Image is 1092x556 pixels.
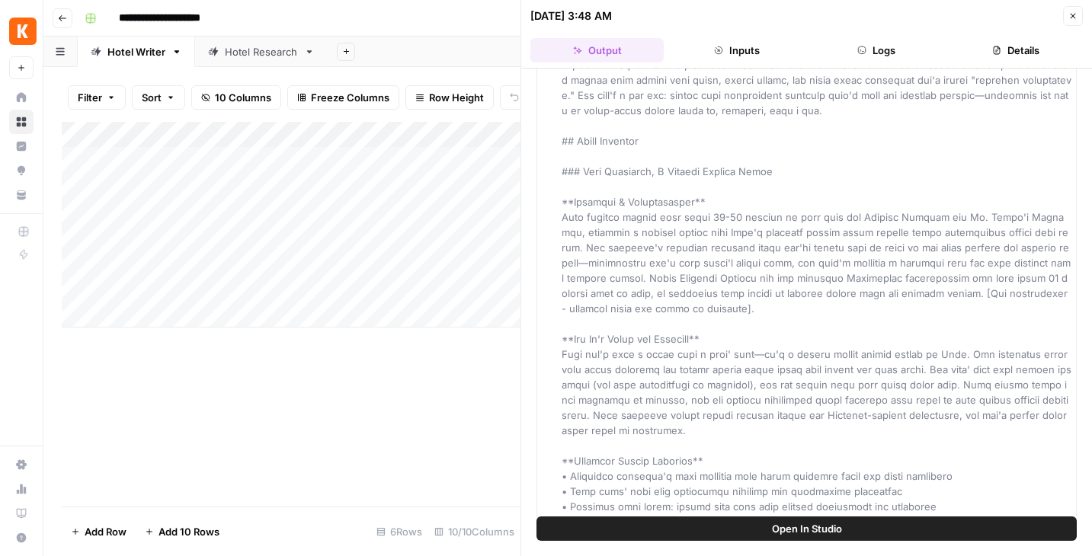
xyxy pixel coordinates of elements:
div: Hotel Research [225,44,298,59]
a: Insights [9,134,34,158]
button: Sort [132,85,185,110]
img: Kayak Logo [9,18,37,45]
span: Sort [142,90,162,105]
span: 10 Columns [215,90,271,105]
button: Details [949,38,1083,62]
button: Workspace: Kayak [9,12,34,50]
div: 10/10 Columns [428,519,520,544]
button: Freeze Columns [287,85,399,110]
div: [DATE] 3:48 AM [530,8,612,24]
span: Freeze Columns [311,90,389,105]
span: Add Row [85,524,126,539]
a: Hotel Writer [78,37,195,67]
button: Add Row [62,519,136,544]
button: Output [530,38,664,62]
a: Opportunities [9,158,34,183]
div: Hotel Writer [107,44,165,59]
a: Browse [9,110,34,134]
button: Help + Support [9,526,34,550]
a: Your Data [9,183,34,207]
a: Home [9,85,34,110]
button: Open In Studio [536,516,1077,541]
span: Filter [78,90,102,105]
div: 6 Rows [370,519,428,544]
button: Add 10 Rows [136,519,229,544]
span: Open In Studio [772,521,842,536]
button: Filter [68,85,126,110]
button: 10 Columns [191,85,281,110]
span: Add 10 Rows [159,524,219,539]
a: Usage [9,477,34,501]
a: Hotel Research [195,37,328,67]
a: Settings [9,452,34,477]
a: Learning Hub [9,501,34,526]
button: Inputs [670,38,803,62]
button: Logs [810,38,943,62]
span: Row Height [429,90,484,105]
button: Row Height [405,85,494,110]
